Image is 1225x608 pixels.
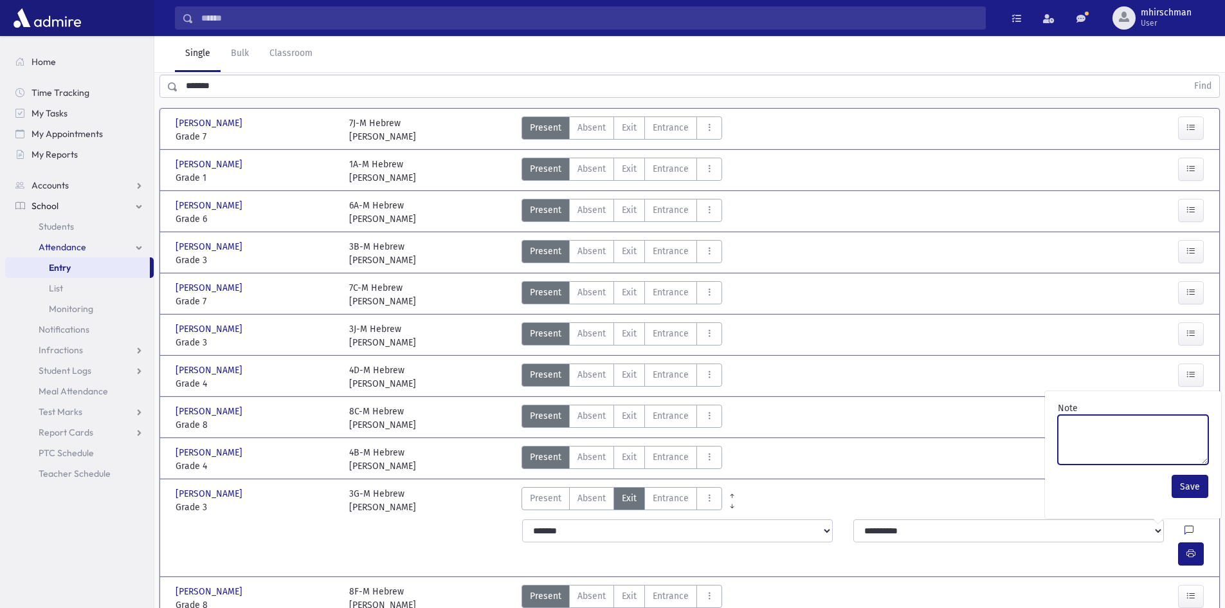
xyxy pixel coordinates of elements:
span: Exit [622,409,637,423]
span: Entrance [653,450,689,464]
div: AttTypes [522,487,722,514]
span: My Reports [32,149,78,160]
span: Exit [622,327,637,340]
span: Student Logs [39,365,91,376]
span: Absent [577,450,606,464]
a: Students [5,216,154,237]
div: 4D-M Hebrew [PERSON_NAME] [349,364,416,391]
div: 4B-M Hebrew [PERSON_NAME] [349,446,416,473]
a: My Appointments [5,124,154,144]
span: Absent [577,286,606,299]
a: List [5,278,154,299]
span: Exit [622,492,637,505]
a: Entry [5,257,150,278]
span: Teacher Schedule [39,468,111,479]
span: Grade 8 [176,418,336,432]
a: Test Marks [5,401,154,422]
span: Absent [577,121,606,134]
span: Entrance [653,121,689,134]
span: Grade 7 [176,130,336,143]
span: Present [530,162,561,176]
span: [PERSON_NAME] [176,487,245,501]
span: Test Marks [39,406,82,418]
span: Notifications [39,324,89,335]
span: Present [530,286,561,299]
span: [PERSON_NAME] [176,199,245,212]
span: [PERSON_NAME] [176,158,245,171]
span: List [49,282,63,294]
span: Present [530,368,561,382]
span: [PERSON_NAME] [176,446,245,459]
span: Grade 1 [176,171,336,185]
span: Meal Attendance [39,385,108,397]
span: Attendance [39,241,86,253]
a: Accounts [5,175,154,196]
button: Save [1172,475,1208,498]
span: Exit [622,162,637,176]
span: Entrance [653,409,689,423]
span: Exit [622,368,637,382]
button: Find [1186,75,1219,97]
span: Present [530,450,561,464]
span: Exit [622,121,637,134]
img: AdmirePro [10,5,84,31]
span: Grade 4 [176,377,336,391]
span: Present [530,203,561,217]
span: Entrance [653,368,689,382]
span: Entrance [653,286,689,299]
span: Time Tracking [32,87,89,98]
div: AttTypes [522,199,722,226]
span: Entrance [653,244,689,258]
span: Accounts [32,180,69,191]
div: AttTypes [522,405,722,432]
span: Home [32,56,56,68]
a: Time Tracking [5,82,154,103]
a: Attendance [5,237,154,257]
a: Single [175,36,221,72]
span: [PERSON_NAME] [176,240,245,253]
span: User [1141,18,1192,28]
div: 7C-M Hebrew [PERSON_NAME] [349,281,416,308]
div: AttTypes [522,446,722,473]
span: [PERSON_NAME] [176,364,245,377]
span: Present [530,327,561,340]
div: 1A-M Hebrew [PERSON_NAME] [349,158,416,185]
span: Grade 3 [176,501,336,514]
span: Exit [622,286,637,299]
span: Absent [577,589,606,603]
span: Present [530,409,561,423]
span: Present [530,492,561,505]
a: Bulk [221,36,259,72]
span: Present [530,589,561,603]
span: Grade 3 [176,253,336,267]
div: AttTypes [522,281,722,308]
span: Present [530,121,561,134]
span: Exit [622,203,637,217]
span: Monitoring [49,303,93,315]
span: Grade 3 [176,336,336,349]
span: Students [39,221,74,232]
span: Grade 4 [176,459,336,473]
a: Report Cards [5,422,154,443]
span: Infractions [39,344,83,356]
span: Entrance [653,203,689,217]
span: Present [530,244,561,258]
a: My Reports [5,144,154,165]
span: Absent [577,203,606,217]
span: PTC Schedule [39,447,94,459]
a: Home [5,51,154,72]
span: Report Cards [39,427,93,438]
span: Grade 6 [176,212,336,226]
a: School [5,196,154,216]
span: Absent [577,409,606,423]
span: [PERSON_NAME] [176,585,245,598]
span: Entrance [653,327,689,340]
div: AttTypes [522,158,722,185]
span: [PERSON_NAME] [176,116,245,130]
span: Absent [577,244,606,258]
span: Exit [622,589,637,603]
span: Absent [577,162,606,176]
span: [PERSON_NAME] [176,322,245,336]
span: Entry [49,262,71,273]
div: AttTypes [522,240,722,267]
